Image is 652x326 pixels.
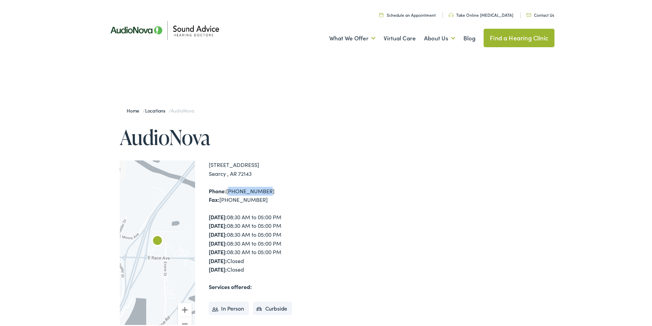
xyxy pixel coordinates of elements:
strong: Phone: [209,186,226,193]
a: What We Offer [329,24,375,50]
a: Locations [145,106,169,113]
a: Take Online [MEDICAL_DATA] [449,11,513,16]
strong: [DATE]: [209,247,227,254]
strong: Fax: [209,194,219,202]
strong: [DATE]: [209,238,227,246]
img: Calendar icon in a unique green color, symbolizing scheduling or date-related features. [379,11,383,16]
a: Blog [463,24,475,50]
li: In Person [209,300,249,314]
strong: [DATE]: [209,264,227,272]
strong: Services offered: [209,282,252,289]
strong: [DATE]: [209,229,227,237]
strong: [DATE]: [209,256,227,263]
a: Home [127,106,143,113]
a: Contact Us [526,11,554,16]
a: Virtual Care [384,24,416,50]
h1: AudioNova [120,125,329,147]
span: AudioNova [171,106,194,113]
button: Zoom in [178,302,192,315]
a: Schedule an Appointment [379,11,436,16]
strong: [DATE]: [209,212,227,219]
a: About Us [424,24,455,50]
li: Curbside [253,300,292,314]
div: AudioNova [149,232,166,248]
a: Find a Hearing Clinic [484,27,554,46]
img: Headphone icon in a unique green color, suggesting audio-related services or features. [449,12,453,16]
strong: [DATE]: [209,220,227,228]
div: 08:30 AM to 05:00 PM 08:30 AM to 05:00 PM 08:30 AM to 05:00 PM 08:30 AM to 05:00 PM 08:30 AM to 0... [209,211,329,273]
div: [STREET_ADDRESS] Searcy , AR 72143 [209,159,329,177]
span: / / [127,106,194,113]
div: [PHONE_NUMBER] [PHONE_NUMBER] [209,185,329,203]
img: Icon representing mail communication in a unique green color, indicative of contact or communicat... [526,12,531,15]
